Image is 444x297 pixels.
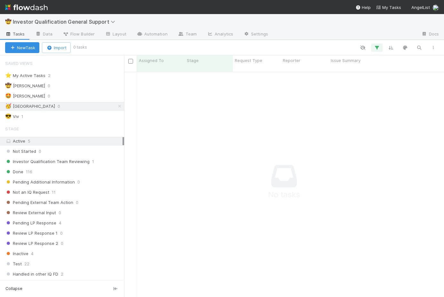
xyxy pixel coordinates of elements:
[5,270,58,278] span: Handled in other IQ FD
[5,239,58,247] span: Review LP Response 2
[5,168,23,176] span: Done
[63,31,95,37] span: Flow Builder
[5,31,25,37] span: Tasks
[5,82,45,90] div: [PERSON_NAME]
[5,286,22,292] span: Collapse
[61,270,63,278] span: 2
[5,229,58,237] span: Review LP Response 1
[100,29,131,40] a: Layout
[131,29,173,40] a: Automation
[48,72,57,80] span: 2
[5,102,55,110] div: [GEOGRAPHIC_DATA]
[5,92,45,100] div: [PERSON_NAME]
[24,260,29,268] span: 22
[5,122,19,135] span: Stage
[5,42,39,53] button: NewTask
[58,29,100,40] a: Flow Builder
[28,138,30,144] span: 5
[92,158,94,166] span: 1
[58,102,67,110] span: 0
[331,57,361,64] span: Issue Summary
[5,158,90,166] span: Investor Qualification Team Reviewing
[73,44,87,50] small: 0 tasks
[5,103,12,109] span: 🥳
[5,188,49,196] span: Not an IQ Request
[48,82,57,90] span: 0
[5,137,123,145] div: Active
[5,147,36,155] span: Not Started
[59,209,61,217] span: 0
[5,93,12,98] span: 🤩
[5,178,75,186] span: Pending Additional Information
[5,2,48,13] img: logo-inverted-e16ddd16eac7371096b0.svg
[31,250,34,258] span: 4
[173,29,202,40] a: Team
[187,57,199,64] span: Stage
[376,5,401,10] span: My Tasks
[21,113,30,121] span: 1
[355,4,371,11] div: Help
[5,72,45,80] div: My Active Tasks
[238,29,273,40] a: Settings
[5,19,12,24] span: 🤠
[61,239,63,247] span: 0
[432,4,439,11] img: avatar_ec94f6e9-05c5-4d36-a6c8-d0cea77c3c29.png
[202,29,238,40] a: Analytics
[60,229,63,237] span: 0
[376,4,401,11] a: My Tasks
[235,57,262,64] span: Request Type
[59,219,61,227] span: 4
[5,250,28,258] span: Inactive
[411,5,430,10] span: AngelList
[39,147,41,155] span: 0
[48,92,57,100] span: 0
[139,57,164,64] span: Assigned To
[13,19,118,25] span: Investor Qualification General Support
[30,29,58,40] a: Data
[52,188,56,196] span: 11
[5,57,33,70] span: Saved Views
[416,29,444,40] a: Docs
[5,113,12,119] span: 😎
[5,113,19,121] div: Viv
[5,199,73,207] span: Pending External Team Action
[26,168,32,176] span: 116
[5,209,56,217] span: Review External Input
[5,73,12,78] span: ⭐
[42,42,71,53] button: Import
[76,199,78,207] span: 0
[77,178,80,186] span: 0
[283,57,300,64] span: Reporter
[5,83,12,88] span: 🤠
[5,219,56,227] span: Pending LP Response
[128,59,133,64] input: Toggle All Rows Selected
[5,260,22,268] span: Test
